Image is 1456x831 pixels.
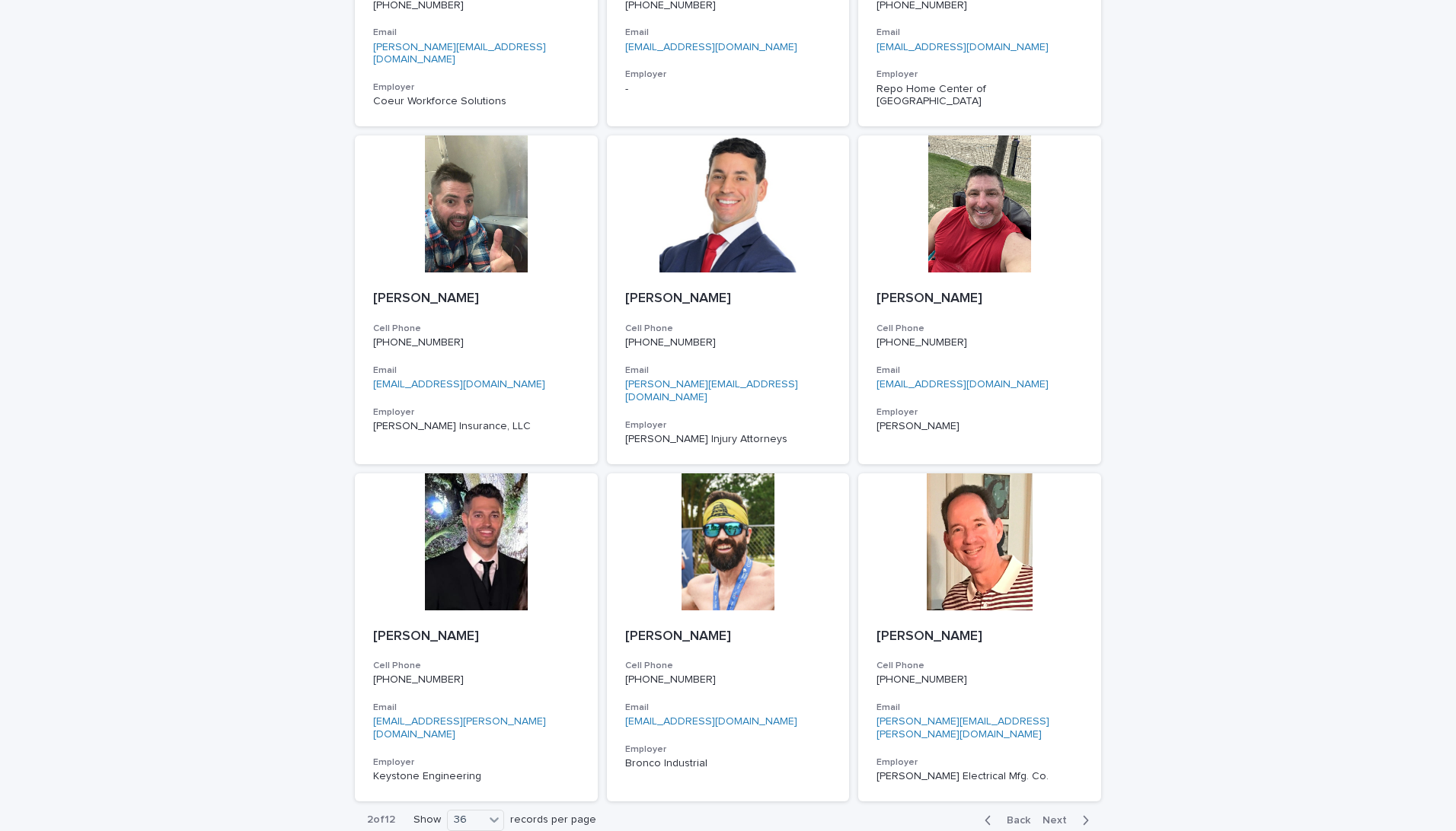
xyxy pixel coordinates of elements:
[625,337,716,348] a: [PHONE_NUMBER]
[625,323,832,335] h3: Cell Phone
[876,68,1083,81] h3: Employer
[607,135,850,463] a: [PERSON_NAME]Cell Phone[PHONE_NUMBER]Email[PERSON_NAME][EMAIL_ADDRESS][DOMAIN_NAME]Employer[PERSO...
[373,770,580,783] p: Keystone Engineering
[413,813,441,826] p: Show
[625,660,832,672] h3: Cell Phone
[876,379,1049,390] a: [EMAIL_ADDRESS][DOMAIN_NAME]
[876,660,1083,672] h3: Cell Phone
[607,473,850,801] a: [PERSON_NAME]Cell Phone[PHONE_NUMBER]Email[EMAIL_ADDRESS][DOMAIN_NAME]EmployerBronco Industrial
[876,42,1049,53] a: [EMAIL_ADDRESS][DOMAIN_NAME]
[876,83,1083,109] p: Repo Home Center of [GEOGRAPHIC_DATA]
[448,812,484,828] div: 36
[625,702,832,714] h3: Email
[876,365,1083,377] h3: Email
[625,674,716,685] a: [PHONE_NUMBER]
[355,135,598,463] a: [PERSON_NAME]Cell Phone[PHONE_NUMBER]Email[EMAIL_ADDRESS][DOMAIN_NAME]Employer[PERSON_NAME] Insur...
[625,716,797,727] a: [EMAIL_ADDRESS][DOMAIN_NAME]
[625,743,832,756] h3: Employer
[625,433,832,446] p: [PERSON_NAME] Injury Attorneys
[998,815,1030,826] span: Back
[373,42,546,65] a: [PERSON_NAME][EMAIL_ADDRESS][DOMAIN_NAME]
[876,406,1083,419] h3: Employer
[876,756,1083,769] h3: Employer
[373,95,580,108] p: Coeur Workforce Solutions
[858,135,1101,463] a: [PERSON_NAME]Cell Phone[PHONE_NUMBER]Email[EMAIL_ADDRESS][DOMAIN_NAME]Employer[PERSON_NAME]
[625,629,832,645] p: [PERSON_NAME]
[373,337,464,348] a: [PHONE_NUMBER]
[373,674,464,685] a: [PHONE_NUMBER]
[625,42,797,53] a: [EMAIL_ADDRESS][DOMAIN_NAME]
[510,813,596,826] p: records per page
[876,27,1083,39] h3: Email
[876,770,1083,783] p: [PERSON_NAME] Electrical Mfg. Co.
[373,365,580,377] h3: Email
[625,379,798,403] a: [PERSON_NAME][EMAIL_ADDRESS][DOMAIN_NAME]
[858,473,1101,801] a: [PERSON_NAME]Cell Phone[PHONE_NUMBER]Email[PERSON_NAME][EMAIL_ADDRESS][PERSON_NAME][DOMAIN_NAME]E...
[373,406,580,419] h3: Employer
[373,81,580,94] h3: Employer
[876,716,1049,740] a: [PERSON_NAME][EMAIL_ADDRESS][PERSON_NAME][DOMAIN_NAME]
[373,291,580,307] p: [PERSON_NAME]
[355,473,598,801] a: [PERSON_NAME]Cell Phone[PHONE_NUMBER]Email[EMAIL_ADDRESS][PERSON_NAME][DOMAIN_NAME]EmployerKeysto...
[876,337,967,348] a: [PHONE_NUMBER]
[876,323,1083,335] h3: Cell Phone
[876,702,1083,714] h3: Email
[373,716,546,740] a: [EMAIL_ADDRESS][PERSON_NAME][DOMAIN_NAME]
[625,68,832,81] h3: Employer
[625,291,832,307] p: [PERSON_NAME]
[373,420,580,433] p: [PERSON_NAME] Insurance, LLC
[625,83,832,96] p: -
[373,323,580,335] h3: Cell Phone
[876,674,967,685] a: [PHONE_NUMBER]
[625,419,832,431] h3: Employer
[625,757,832,770] p: Bronco Industrial
[373,379,545,390] a: [EMAIL_ADDRESS][DOMAIN_NAME]
[1036,813,1101,827] button: Next
[876,629,1083,645] p: [PERSON_NAME]
[972,813,1036,827] button: Back
[373,629,580,645] p: [PERSON_NAME]
[373,27,580,39] h3: Email
[625,27,832,39] h3: Email
[1043,815,1076,826] span: Next
[625,365,832,377] h3: Email
[876,420,1083,433] p: [PERSON_NAME]
[373,702,580,714] h3: Email
[373,756,580,769] h3: Employer
[373,660,580,672] h3: Cell Phone
[876,291,1083,307] p: [PERSON_NAME]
